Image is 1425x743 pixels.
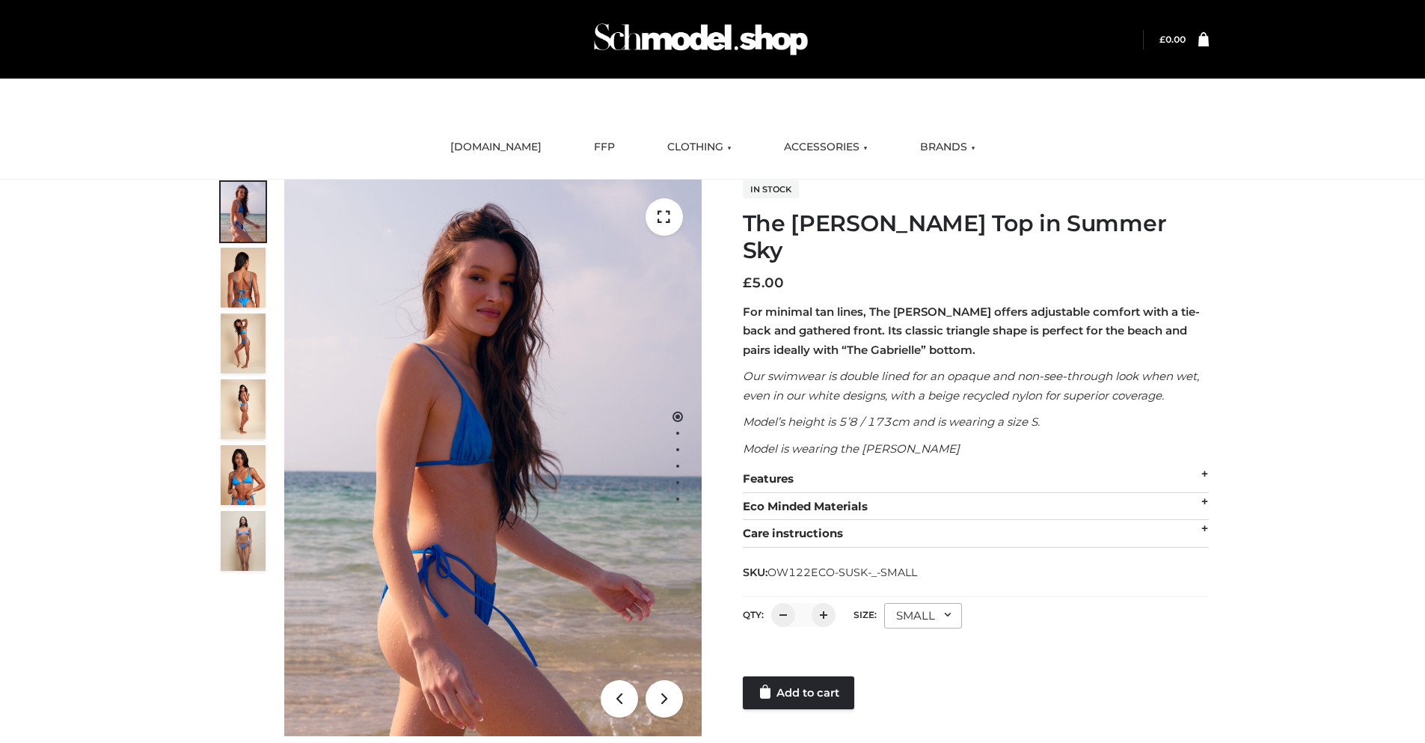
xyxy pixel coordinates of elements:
[743,609,764,620] label: QTY:
[743,305,1200,357] strong: For minimal tan lines, The [PERSON_NAME] offers adjustable comfort with a tie-back and gathered f...
[656,131,743,164] a: CLOTHING
[221,379,266,439] img: 3.Alex-top_CN-1-1-2.jpg
[909,131,987,164] a: BRANDS
[221,248,266,308] img: 5.Alex-top_CN-1-1_1-1.jpg
[221,511,266,571] img: SSVC.jpg
[854,609,877,620] label: Size:
[439,131,553,164] a: [DOMAIN_NAME]
[773,131,879,164] a: ACCESSORIES
[767,566,917,579] span: OW122ECO-SUSK-_-SMALL
[743,415,1040,429] em: Model’s height is 5’8 / 173cm and is wearing a size S.
[1159,34,1165,45] span: £
[743,563,919,581] span: SKU:
[743,369,1199,403] em: Our swimwear is double lined for an opaque and non-see-through look when wet, even in our white d...
[221,314,266,373] img: 4.Alex-top_CN-1-1-2.jpg
[583,131,626,164] a: FFP
[221,182,266,242] img: 1.Alex-top_SS-1_4464b1e7-c2c9-4e4b-a62c-58381cd673c0-1.jpg
[743,465,1209,493] div: Features
[743,275,784,291] bdi: 5.00
[1159,34,1186,45] a: £0.00
[743,441,960,456] em: Model is wearing the [PERSON_NAME]
[884,603,962,629] div: SMALL
[589,10,813,69] img: Schmodel Admin 964
[743,180,799,198] span: In stock
[743,676,854,709] a: Add to cart
[743,493,1209,521] div: Eco Minded Materials
[221,445,266,505] img: 2.Alex-top_CN-1-1-2.jpg
[743,210,1209,264] h1: The [PERSON_NAME] Top in Summer Sky
[1159,34,1186,45] bdi: 0.00
[284,180,702,736] img: 1.Alex-top_SS-1_4464b1e7-c2c9-4e4b-a62c-58381cd673c0 (1)
[743,520,1209,548] div: Care instructions
[743,275,752,291] span: £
